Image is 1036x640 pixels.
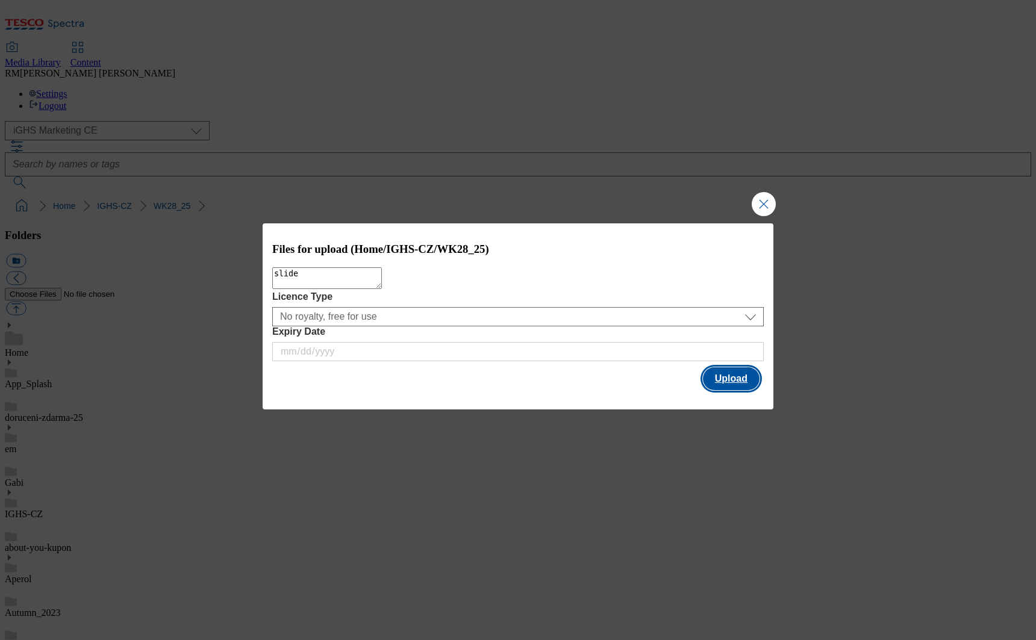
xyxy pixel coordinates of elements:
[272,291,764,302] label: Licence Type
[263,223,773,409] div: Modal
[703,367,760,390] button: Upload
[752,192,776,216] button: Close Modal
[272,243,764,256] h3: Files for upload (Home/IGHS-CZ/WK28_25)
[272,326,764,337] label: Expiry Date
